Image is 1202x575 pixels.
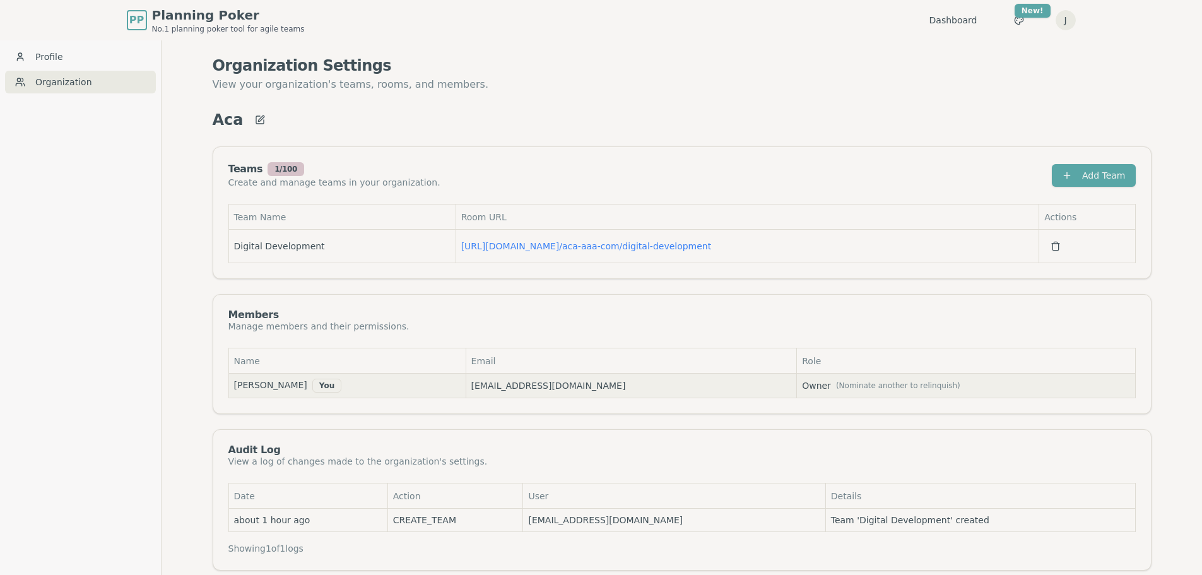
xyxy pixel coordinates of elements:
div: Audit Log [228,445,1136,455]
button: Add Team [1052,164,1136,187]
a: PPPlanning PokerNo.1 planning poker tool for agile teams [127,6,305,34]
p: Aca [213,110,244,130]
th: Details [825,483,1135,509]
td: CREATE_TEAM [387,509,523,532]
div: New! [1015,4,1051,18]
span: PP [129,13,144,28]
td: 2025-10-13 13:45:27 [228,509,387,532]
span: Owner [802,379,1129,392]
th: Team Name [228,205,456,230]
span: Planning Poker [152,6,305,24]
span: No.1 planning poker tool for agile teams [152,24,305,34]
div: View a log of changes made to the organization's settings. [228,455,1136,468]
th: Action [387,483,523,509]
div: Manage members and their permissions. [228,320,410,333]
div: Members [228,310,410,320]
td: [PERSON_NAME] [228,374,466,398]
button: New! [1008,9,1030,32]
h1: Organization Settings [213,56,1152,76]
div: Teams [228,162,440,176]
th: Role [797,348,1135,374]
td: [EMAIL_ADDRESS][DOMAIN_NAME] [523,509,825,532]
div: 1 / 100 [268,162,304,176]
th: Date [228,483,387,509]
p: View your organization's teams, rooms, and members. [213,76,1152,93]
a: Organization [5,71,156,93]
button: J [1056,10,1076,30]
span: Digital Development [234,240,325,252]
th: Email [466,348,797,374]
td: Team 'Digital Development' created [825,509,1135,532]
th: User [523,483,825,509]
a: Dashboard [929,14,977,27]
p: Showing 1 of 1 logs [228,542,303,555]
div: You [312,379,341,393]
th: Room URL [456,205,1039,230]
th: Actions [1039,205,1135,230]
span: (Nominate another to relinquish) [836,381,960,391]
th: Name [228,348,466,374]
div: Create and manage teams in your organization. [228,176,440,189]
td: [EMAIL_ADDRESS][DOMAIN_NAME] [466,374,797,398]
a: Profile [5,45,156,68]
a: [URL][DOMAIN_NAME]/aca-aaa-com/digital-development [461,241,712,251]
